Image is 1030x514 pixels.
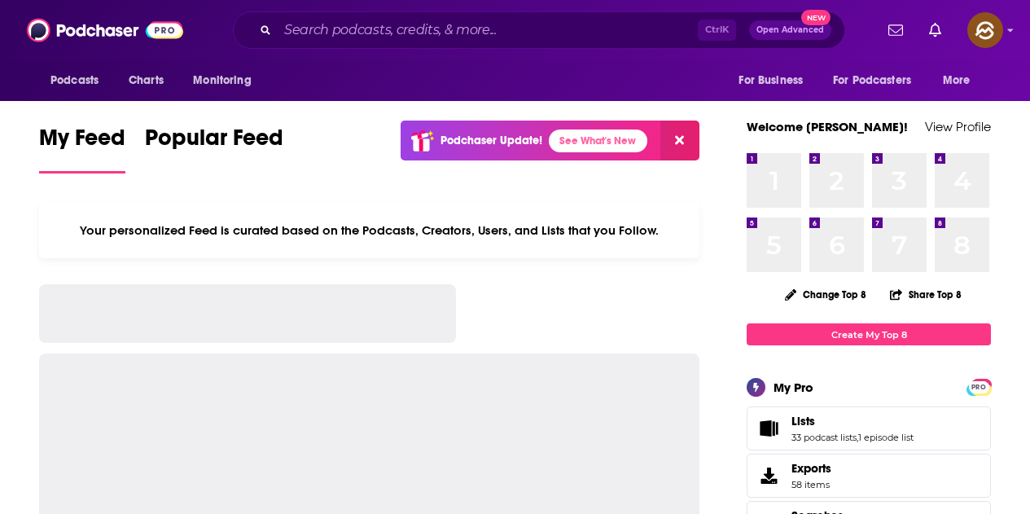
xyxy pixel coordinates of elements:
[752,464,785,487] span: Exports
[833,69,911,92] span: For Podcasters
[967,12,1003,48] span: Logged in as hey85204
[791,461,831,476] span: Exports
[39,203,699,258] div: Your personalized Feed is curated based on the Podcasts, Creators, Users, and Lists that you Follow.
[145,124,283,161] span: Popular Feed
[440,134,542,147] p: Podchaser Update!
[39,124,125,174] a: My Feed
[791,414,914,428] a: Lists
[739,69,803,92] span: For Business
[727,65,823,96] button: open menu
[925,119,991,134] a: View Profile
[749,20,831,40] button: Open AdvancedNew
[967,12,1003,48] button: Show profile menu
[118,65,173,96] a: Charts
[801,10,831,25] span: New
[774,380,813,395] div: My Pro
[775,284,876,305] button: Change Top 8
[931,65,991,96] button: open menu
[698,20,736,41] span: Ctrl K
[756,26,824,34] span: Open Advanced
[233,11,845,49] div: Search podcasts, credits, & more...
[50,69,99,92] span: Podcasts
[278,17,698,43] input: Search podcasts, credits, & more...
[752,417,785,440] a: Lists
[193,69,251,92] span: Monitoring
[145,124,283,174] a: Popular Feed
[923,16,948,44] a: Show notifications dropdown
[889,279,962,310] button: Share Top 8
[39,124,125,161] span: My Feed
[182,65,272,96] button: open menu
[969,380,988,393] a: PRO
[747,454,991,498] a: Exports
[39,65,120,96] button: open menu
[822,65,935,96] button: open menu
[549,130,647,152] a: See What's New
[967,12,1003,48] img: User Profile
[791,479,831,490] span: 58 items
[747,119,908,134] a: Welcome [PERSON_NAME]!
[747,323,991,345] a: Create My Top 8
[882,16,909,44] a: Show notifications dropdown
[747,406,991,450] span: Lists
[969,381,988,393] span: PRO
[129,69,164,92] span: Charts
[791,432,857,443] a: 33 podcast lists
[791,414,815,428] span: Lists
[27,15,183,46] img: Podchaser - Follow, Share and Rate Podcasts
[858,432,914,443] a: 1 episode list
[943,69,971,92] span: More
[857,432,858,443] span: ,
